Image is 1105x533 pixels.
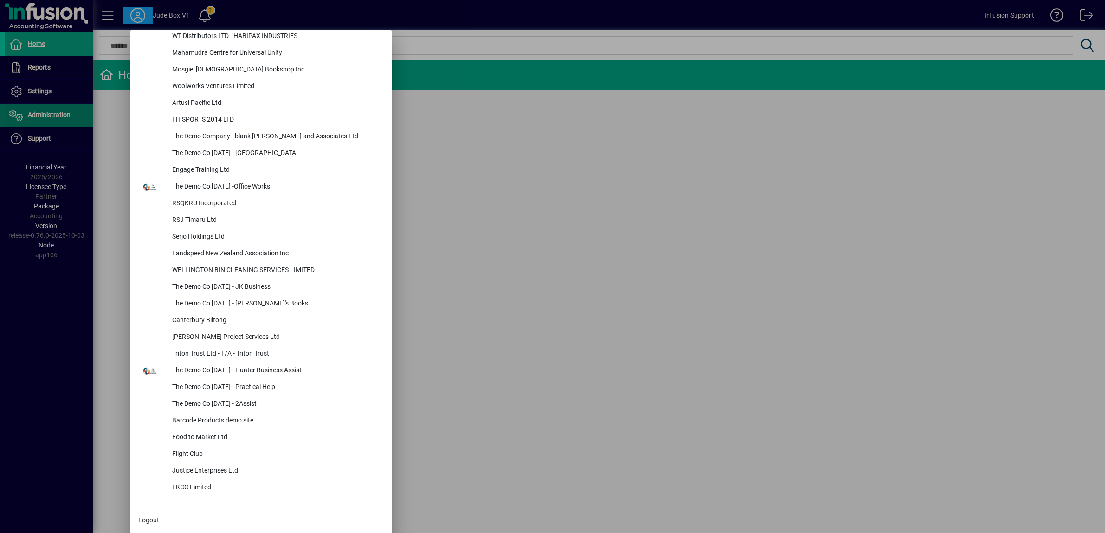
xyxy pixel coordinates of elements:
[165,179,388,195] div: The Demo Co [DATE] -Office Works
[165,463,388,480] div: Justice Enterprises Ltd
[135,512,388,528] button: Logout
[135,212,388,229] button: RSJ Timaru Ltd
[165,429,388,446] div: Food to Market Ltd
[135,279,388,296] button: The Demo Co [DATE] - JK Business
[165,229,388,246] div: Serjo Holdings Ltd
[135,129,388,145] button: The Demo Company - blank [PERSON_NAME] and Associates Ltd
[165,195,388,212] div: RSQKRU Incorporated
[165,129,388,145] div: The Demo Company - blank [PERSON_NAME] and Associates Ltd
[135,62,388,78] button: Mosgiel [DEMOGRAPHIC_DATA] Bookshop Inc
[165,28,388,45] div: WT Distributors LTD - HABIPAX INDUSTRIES
[165,379,388,396] div: The Demo Co [DATE] - Practical Help
[165,45,388,62] div: Mahamudra Centre for Universal Unity
[135,262,388,279] button: WELLINGTON BIN CLEANING SERVICES LIMITED
[135,112,388,129] button: FH SPORTS 2014 LTD
[165,480,388,496] div: LKCC Limited
[135,463,388,480] button: Justice Enterprises Ltd
[165,246,388,262] div: Landspeed New Zealand Association Inc
[135,329,388,346] button: [PERSON_NAME] Project Services Ltd
[135,346,388,363] button: Triton Trust Ltd - T/A - Triton Trust
[165,78,388,95] div: Woolworks Ventures Limited
[135,446,388,463] button: Flight Club
[165,446,388,463] div: Flight Club
[165,262,388,279] div: WELLINGTON BIN CLEANING SERVICES LIMITED
[135,396,388,413] button: The Demo Co [DATE] - 2Assist
[165,162,388,179] div: Engage Training Ltd
[165,62,388,78] div: Mosgiel [DEMOGRAPHIC_DATA] Bookshop Inc
[135,145,388,162] button: The Demo Co [DATE] - [GEOGRAPHIC_DATA]
[135,179,388,195] button: The Demo Co [DATE] -Office Works
[138,515,159,525] span: Logout
[165,329,388,346] div: [PERSON_NAME] Project Services Ltd
[165,212,388,229] div: RSJ Timaru Ltd
[135,480,388,496] button: LKCC Limited
[135,78,388,95] button: Woolworks Ventures Limited
[165,363,388,379] div: The Demo Co [DATE] - Hunter Business Assist
[135,28,388,45] button: WT Distributors LTD - HABIPAX INDUSTRIES
[135,296,388,312] button: The Demo Co [DATE] - [PERSON_NAME]'s Books
[165,312,388,329] div: Canterbury Biltong
[165,296,388,312] div: The Demo Co [DATE] - [PERSON_NAME]'s Books
[135,413,388,429] button: Barcode Products demo site
[135,246,388,262] button: Landspeed New Zealand Association Inc
[165,396,388,413] div: The Demo Co [DATE] - 2Assist
[135,379,388,396] button: The Demo Co [DATE] - Practical Help
[165,413,388,429] div: Barcode Products demo site
[165,95,388,112] div: Artusi Pacific Ltd
[135,429,388,446] button: Food to Market Ltd
[165,112,388,129] div: FH SPORTS 2014 LTD
[135,45,388,62] button: Mahamudra Centre for Universal Unity
[135,195,388,212] button: RSQKRU Incorporated
[165,145,388,162] div: The Demo Co [DATE] - [GEOGRAPHIC_DATA]
[135,162,388,179] button: Engage Training Ltd
[165,346,388,363] div: Triton Trust Ltd - T/A - Triton Trust
[135,229,388,246] button: Serjo Holdings Ltd
[135,363,388,379] button: The Demo Co [DATE] - Hunter Business Assist
[135,312,388,329] button: Canterbury Biltong
[135,95,388,112] button: Artusi Pacific Ltd
[165,279,388,296] div: The Demo Co [DATE] - JK Business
